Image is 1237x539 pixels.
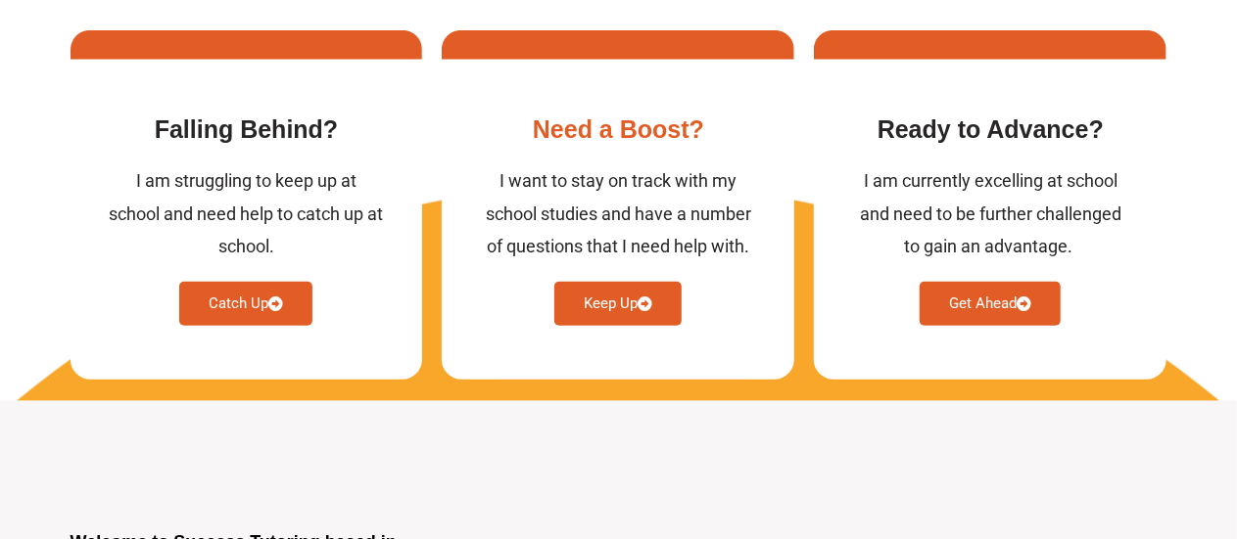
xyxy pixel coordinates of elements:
h3: Falling Behind​? [110,113,384,146]
div: I want to stay on track with my school studies and have a number of questions that I need help wi... [481,164,755,262]
a: Get Ahead [920,282,1061,326]
div: I am currently excelling at school and need to be further challenged to gain an advantage. ​ [853,164,1127,262]
div: I am struggling to keep up at school and need help to catch up at school.​​ [110,164,384,262]
a: Keep Up [554,282,682,326]
h3: Need a Boost? [481,113,755,146]
iframe: Chat Widget [1139,445,1237,539]
a: Catch Up [179,282,312,326]
h3: Ready to Advance​? [853,113,1127,146]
